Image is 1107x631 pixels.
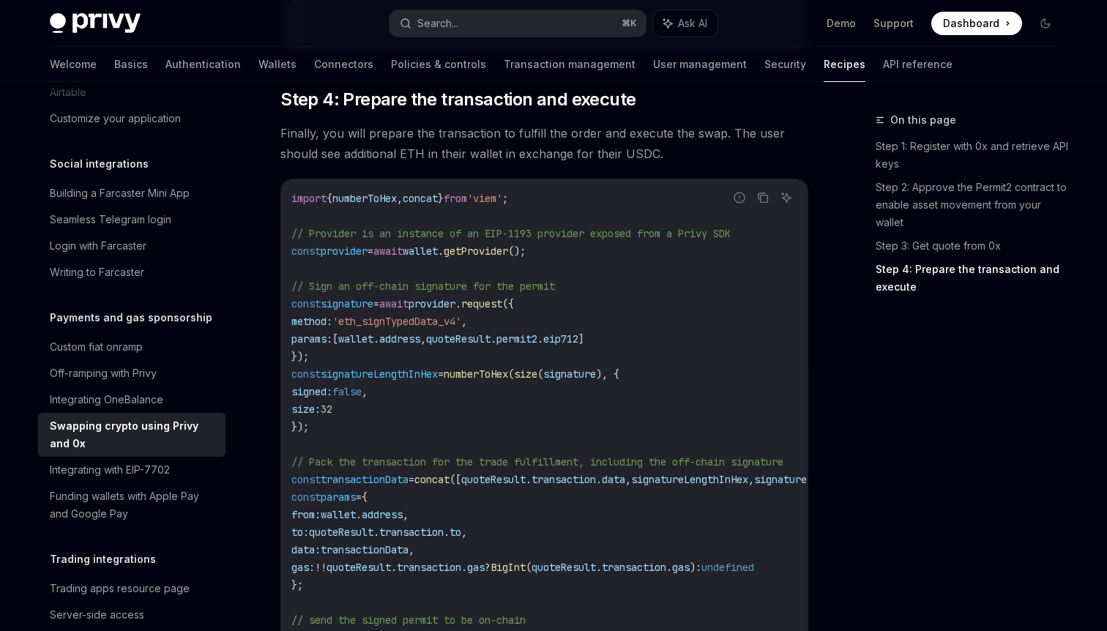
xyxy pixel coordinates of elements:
span: quoteResult [327,561,391,574]
a: Writing to Farcaster [38,259,225,285]
div: Server-side access [50,606,144,624]
span: provider [409,297,455,310]
span: transaction [532,473,596,486]
span: concat [414,473,450,486]
span: size [514,367,537,381]
span: ; [502,192,508,205]
button: Toggle dark mode [1034,12,1057,35]
div: Swapping crypto using Privy and 0x [50,417,217,452]
span: const [291,367,321,381]
span: ) [690,561,696,574]
span: , [625,473,631,486]
button: Report incorrect code [730,188,749,207]
h5: Trading integrations [50,550,156,568]
span: address [362,508,403,521]
span: Step 4: Prepare the transaction and execute [280,88,635,111]
span: = [356,490,362,504]
span: // Pack the transaction for the trade fulfillment, including the off-chain signature [291,455,783,468]
span: , [461,315,467,328]
span: . [356,508,362,521]
span: } [438,192,444,205]
span: BigInt [491,561,526,574]
a: Recipes [824,47,865,82]
a: Transaction management [504,47,635,82]
a: Custom fiat onramp [38,334,225,360]
span: : [696,561,701,574]
span: ( [537,367,543,381]
span: numberToHex [444,367,508,381]
div: Integrating OneBalance [50,391,163,408]
span: quoteResult [426,332,491,346]
a: Authentication [165,47,241,82]
a: Policies & controls [391,47,486,82]
span: = [368,244,373,258]
div: Customize your application [50,110,181,127]
span: signature [543,367,596,381]
span: = [409,473,414,486]
span: , [748,473,754,486]
a: Connectors [314,47,373,82]
span: , [409,543,414,556]
span: wallet [321,508,356,521]
span: { [362,490,368,504]
span: // Sign an off-chain signature for the permit [291,280,555,293]
a: Support [873,16,914,31]
a: Funding wallets with Apple Pay and Google Pay [38,483,225,527]
span: params: [291,332,332,346]
span: ([ [450,473,461,486]
div: Custom fiat onramp [50,338,143,356]
button: Search...⌘K [389,10,646,37]
span: ? [485,561,491,574]
span: quoteResult [461,473,526,486]
span: gas: [291,561,315,574]
span: request [461,297,502,310]
span: transactionData [321,473,409,486]
a: Integrating OneBalance [38,387,225,413]
span: signature [321,297,373,310]
div: Login with Farcaster [50,237,146,255]
div: Funding wallets with Apple Pay and Google Pay [50,488,217,523]
span: Ask AI [678,16,707,31]
span: from: [291,508,321,521]
span: Dashboard [943,16,999,31]
span: ( [508,367,514,381]
span: provider [321,244,368,258]
span: size: [291,403,321,416]
span: address [379,332,420,346]
span: signature [754,473,807,486]
span: . [373,332,379,346]
span: 'eth_signTypedData_v4' [332,315,461,328]
div: Integrating with EIP-7702 [50,461,170,479]
a: Off-ramping with Privy [38,360,225,387]
span: import [291,192,327,205]
span: transaction [397,561,461,574]
span: eip712 [543,332,578,346]
span: concat [403,192,438,205]
span: ( [526,561,532,574]
span: undefined [701,561,754,574]
span: const [291,244,321,258]
span: numberToHex [332,192,397,205]
span: (); [508,244,526,258]
span: . [373,526,379,539]
span: = [438,367,444,381]
a: Seamless Telegram login [38,206,225,233]
div: Seamless Telegram login [50,211,171,228]
span: const [291,490,321,504]
span: ]); [807,473,824,486]
a: Step 1: Register with 0x and retrieve API keys [876,135,1069,176]
div: Off-ramping with Privy [50,365,157,382]
a: Dashboard [931,12,1022,35]
a: Swapping crypto using Privy and 0x [38,413,225,457]
span: ({ [502,297,514,310]
span: wallet [338,332,373,346]
span: await [373,244,403,258]
span: 32 [321,403,332,416]
span: = [373,297,379,310]
span: }; [291,578,303,591]
a: Building a Farcaster Mini App [38,180,225,206]
a: Wallets [258,47,297,82]
a: API reference [883,47,953,82]
a: Welcome [50,47,97,82]
span: to: [291,526,309,539]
